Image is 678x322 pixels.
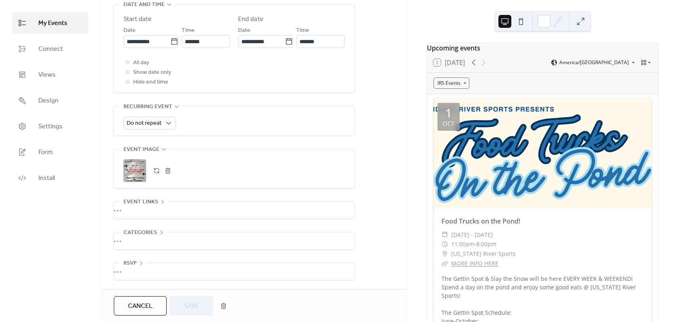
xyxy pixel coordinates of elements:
a: Food Trucks on the Pond! [442,217,520,226]
span: Design [38,96,59,106]
span: Form [38,148,53,157]
div: ​ [442,249,448,259]
span: Time [182,26,195,36]
span: Event links [123,197,158,207]
span: Date [238,26,250,36]
span: Install [38,174,55,183]
span: America/[GEOGRAPHIC_DATA] [559,60,629,65]
span: Time [296,26,309,36]
span: RSVP [123,259,137,268]
div: ​ [442,239,448,249]
a: Settings [12,115,88,137]
span: Hide end time [133,77,168,87]
a: Form [12,141,88,163]
span: All day [133,58,149,68]
span: 8:00pm [476,239,496,249]
a: My Events [12,12,88,34]
span: Cancel [128,301,153,311]
div: ​ [442,230,448,240]
a: Install [12,167,88,189]
div: ••• [113,232,355,249]
span: Show date only [133,68,171,77]
span: Settings [38,122,63,132]
a: Design [12,90,88,111]
div: End date [238,15,264,24]
span: [US_STATE] River Sports [451,249,516,259]
span: Connect [38,44,63,54]
span: Event image [123,145,159,155]
span: - [474,239,476,249]
span: Recurring event [123,102,172,112]
div: ; [123,159,146,182]
span: Views [38,70,56,80]
div: 1 [445,107,452,119]
div: ••• [113,202,355,219]
div: ••• [113,263,355,280]
div: Start date [123,15,152,24]
span: Do not repeat [127,118,161,129]
a: Views [12,64,88,86]
a: MORE INFO HERE [451,259,498,267]
span: [DATE] - [DATE] [451,230,493,240]
span: Date [123,26,136,36]
a: Connect [12,38,88,60]
div: Upcoming events [427,43,658,53]
span: 11:00am [451,239,474,249]
button: Cancel [114,296,167,316]
span: Categories [123,228,157,238]
span: My Events [38,19,67,28]
div: ​ [442,259,448,268]
div: Oct [443,121,454,127]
